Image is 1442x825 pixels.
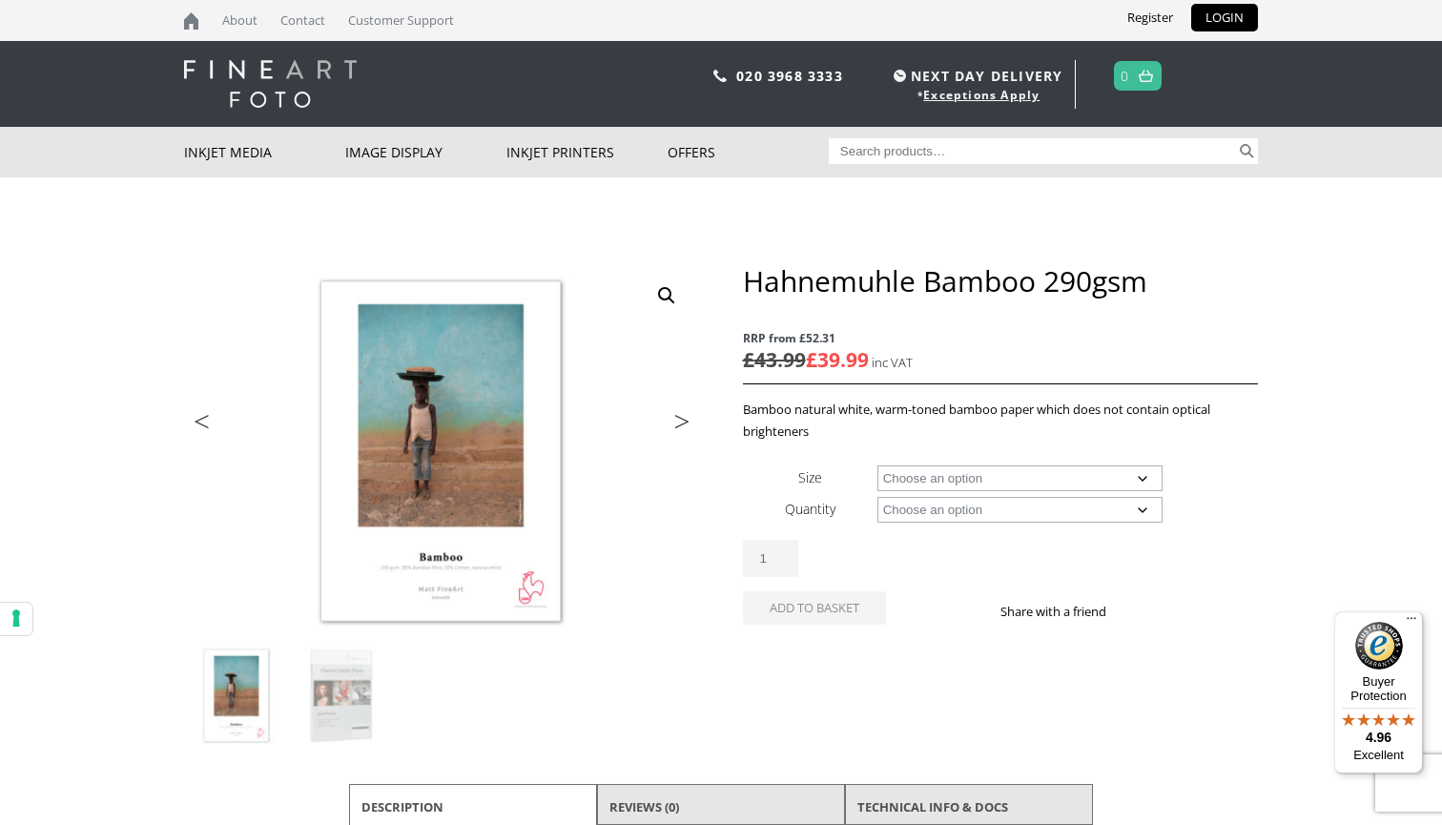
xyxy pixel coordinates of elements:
[1129,604,1144,619] img: facebook sharing button
[345,127,506,177] a: Image Display
[923,87,1040,103] a: Exceptions Apply
[743,346,806,373] bdi: 43.99
[609,790,679,824] a: Reviews (0)
[743,327,1258,349] span: RRP from £52.31
[743,399,1258,443] p: Bamboo natural white, warm-toned bamboo paper which does not contain optical brighteners
[857,790,1008,824] a: TECHNICAL INFO & DOCS
[184,127,345,177] a: Inkjet Media
[1355,622,1403,670] img: Trusted Shops Trustmark
[1334,674,1423,703] p: Buyer Protection
[889,65,1062,87] span: NEXT DAY DELIVERY
[743,591,886,625] button: Add to basket
[743,540,798,577] input: Product quantity
[1334,611,1423,773] button: Trusted Shops TrustmarkBuyer Protection4.96Excellent
[1334,748,1423,763] p: Excellent
[806,346,817,373] span: £
[1139,70,1153,82] img: basket.svg
[1400,611,1423,634] button: Menu
[184,60,357,108] img: logo-white.svg
[1236,138,1258,164] button: Search
[743,346,754,373] span: £
[1175,604,1190,619] img: email sharing button
[1191,4,1258,31] a: LOGIN
[649,278,684,313] a: View full-screen image gallery
[829,138,1237,164] input: Search products…
[894,70,906,82] img: time.svg
[1366,730,1391,745] span: 4.96
[736,67,843,85] a: 020 3968 3333
[1121,62,1129,90] a: 0
[506,127,668,177] a: Inkjet Printers
[798,468,822,486] label: Size
[806,346,869,373] bdi: 39.99
[713,70,727,82] img: phone.svg
[1113,4,1187,31] a: Register
[1152,604,1167,619] img: twitter sharing button
[1000,601,1129,623] p: Share with a friend
[290,645,393,748] img: Hahnemuhle Bamboo 290gsm - Image 2
[668,127,829,177] a: Offers
[785,500,835,518] label: Quantity
[743,263,1258,299] h1: Hahnemuhle Bamboo 290gsm
[185,645,288,748] img: Hahnemuhle Bamboo 290gsm
[361,790,443,824] a: Description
